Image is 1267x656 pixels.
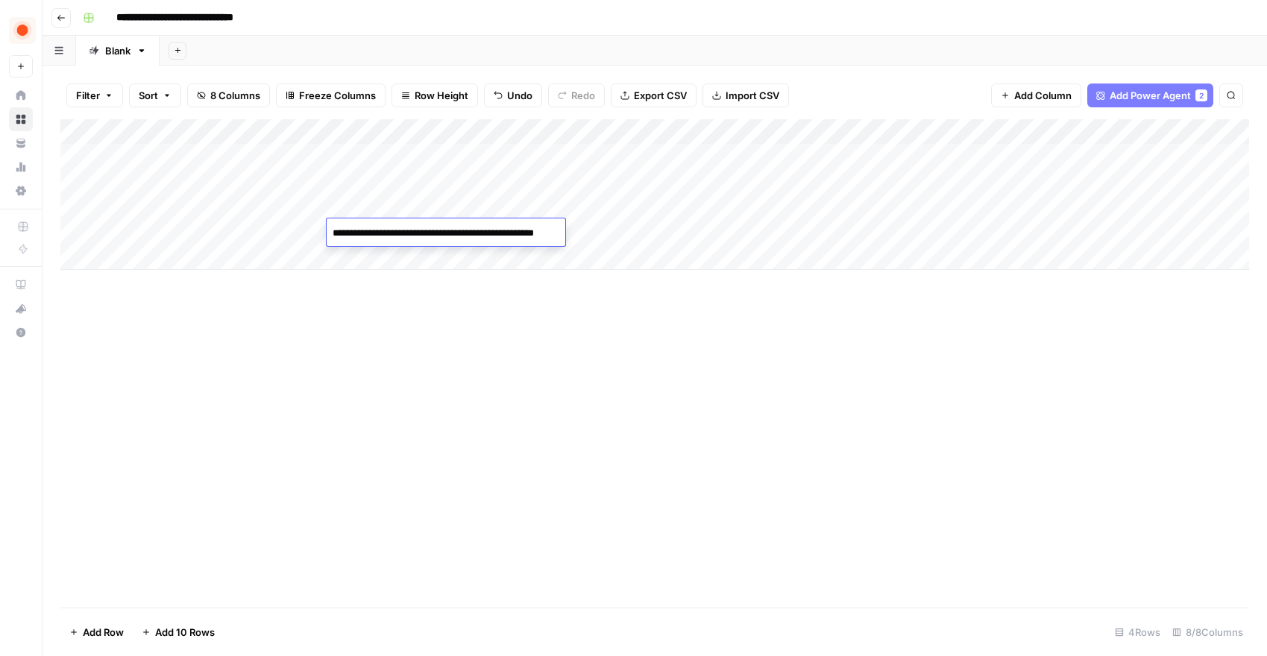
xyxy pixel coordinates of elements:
button: Add Row [60,620,133,644]
a: Your Data [9,131,33,155]
button: Add 10 Rows [133,620,224,644]
button: What's new? [9,297,33,321]
span: Row Height [415,88,468,103]
button: Undo [484,83,542,107]
a: Usage [9,155,33,179]
a: Home [9,83,33,107]
button: Export CSV [611,83,697,107]
a: AirOps Academy [9,273,33,297]
button: Add Power Agent2 [1087,83,1213,107]
button: Workspace: TeamOut [9,12,33,49]
span: Undo [507,88,532,103]
span: Add Row [83,625,124,640]
span: Add Power Agent [1110,88,1191,103]
a: Blank [76,36,160,66]
span: Redo [571,88,595,103]
button: Filter [66,83,123,107]
span: Filter [76,88,100,103]
span: 8 Columns [210,88,260,103]
button: Redo [548,83,605,107]
span: Add Column [1014,88,1072,103]
button: Help + Support [9,321,33,344]
button: Import CSV [702,83,789,107]
div: 4 Rows [1109,620,1166,644]
span: 2 [1199,89,1204,101]
button: Freeze Columns [276,83,386,107]
button: Row Height [392,83,478,107]
span: Add 10 Rows [155,625,215,640]
span: Import CSV [726,88,779,103]
span: Sort [139,88,158,103]
div: What's new? [10,297,32,320]
div: 2 [1195,89,1207,101]
button: Add Column [991,83,1081,107]
span: Export CSV [634,88,687,103]
div: Blank [105,43,131,58]
div: 8/8 Columns [1166,620,1249,644]
span: Freeze Columns [299,88,376,103]
a: Browse [9,107,33,131]
button: 8 Columns [187,83,270,107]
img: TeamOut Logo [9,17,36,44]
button: Sort [129,83,181,107]
a: Settings [9,179,33,203]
